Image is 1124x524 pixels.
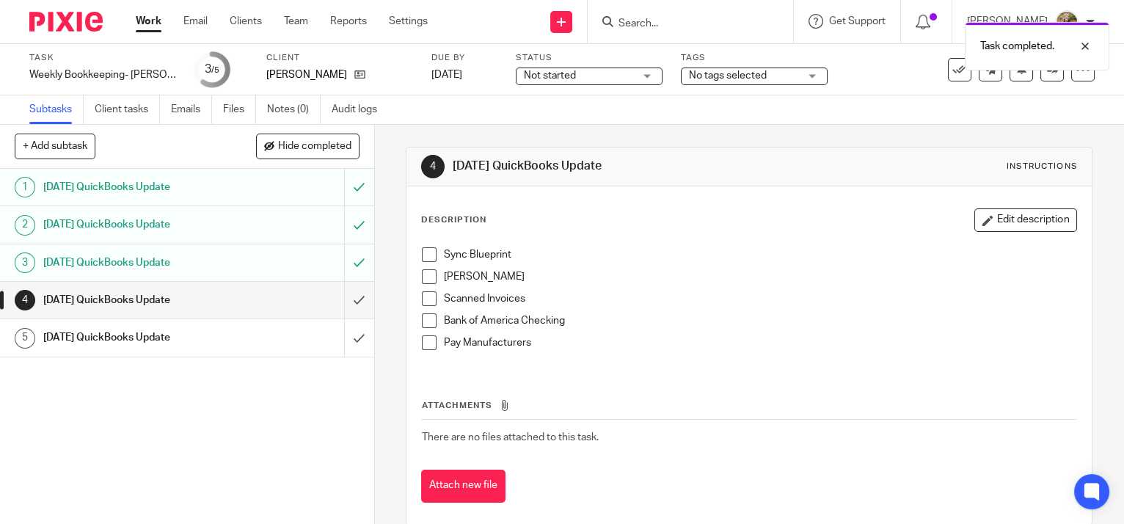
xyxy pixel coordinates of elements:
[211,66,219,74] small: /5
[431,70,462,80] span: [DATE]
[43,214,234,236] h1: [DATE] QuickBooks Update
[267,95,321,124] a: Notes (0)
[444,313,1076,328] p: Bank of America Checking
[421,470,506,503] button: Attach new file
[95,95,160,124] a: Client tasks
[422,401,492,410] span: Attachments
[1055,10,1079,34] img: image.jpg
[15,177,35,197] div: 1
[421,155,445,178] div: 4
[444,247,1076,262] p: Sync Blueprint
[29,95,84,124] a: Subtasks
[332,95,388,124] a: Audit logs
[15,134,95,159] button: + Add subtask
[15,215,35,236] div: 2
[330,14,367,29] a: Reports
[171,95,212,124] a: Emails
[256,134,360,159] button: Hide completed
[284,14,308,29] a: Team
[516,52,663,64] label: Status
[431,52,497,64] label: Due by
[15,328,35,349] div: 5
[15,252,35,273] div: 3
[421,214,486,226] p: Description
[422,432,599,443] span: There are no files attached to this task.
[183,14,208,29] a: Email
[136,14,161,29] a: Work
[689,70,767,81] span: No tags selected
[205,61,219,78] div: 3
[29,12,103,32] img: Pixie
[43,327,234,349] h1: [DATE] QuickBooks Update
[444,269,1076,284] p: [PERSON_NAME]
[29,52,176,64] label: Task
[223,95,256,124] a: Files
[278,141,351,153] span: Hide completed
[266,68,347,82] p: [PERSON_NAME]
[29,68,176,82] div: Weekly Bookkeeping- Petruzzi
[43,252,234,274] h1: [DATE] QuickBooks Update
[453,159,781,174] h1: [DATE] QuickBooks Update
[444,291,1076,306] p: Scanned Invoices
[524,70,576,81] span: Not started
[980,39,1054,54] p: Task completed.
[444,335,1076,350] p: Pay Manufacturers
[43,289,234,311] h1: [DATE] QuickBooks Update
[43,176,234,198] h1: [DATE] QuickBooks Update
[230,14,262,29] a: Clients
[266,52,413,64] label: Client
[974,208,1077,232] button: Edit description
[29,68,176,82] div: Weekly Bookkeeping- [PERSON_NAME]
[15,290,35,310] div: 4
[1007,161,1077,172] div: Instructions
[389,14,428,29] a: Settings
